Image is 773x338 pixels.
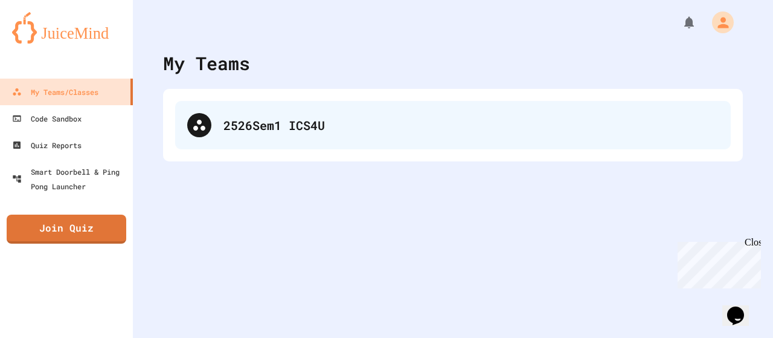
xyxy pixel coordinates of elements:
div: My Teams/Classes [12,85,98,99]
div: Smart Doorbell & Ping Pong Launcher [12,164,128,193]
img: logo-orange.svg [12,12,121,44]
div: Code Sandbox [12,111,82,126]
div: 2526Sem1 ICS4U [175,101,731,149]
div: My Account [699,8,737,36]
div: My Teams [163,50,250,77]
div: Quiz Reports [12,138,82,152]
div: Chat with us now!Close [5,5,83,77]
iframe: chat widget [673,237,761,288]
div: My Notifications [659,12,699,33]
a: Join Quiz [7,215,126,244]
iframe: chat widget [722,290,761,326]
div: 2526Sem1 ICS4U [223,116,719,134]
